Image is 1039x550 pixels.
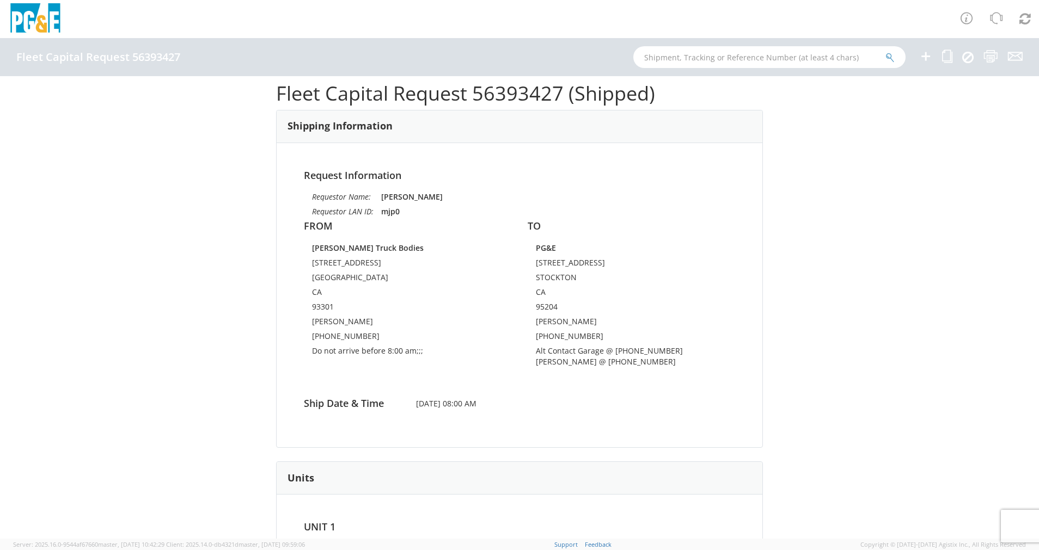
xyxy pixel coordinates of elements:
td: 93301 [312,301,503,316]
h4: TO [528,221,735,232]
td: CA [536,287,727,301]
td: [STREET_ADDRESS] [312,257,503,272]
input: Shipment, Tracking or Reference Number (at least 4 chars) [633,46,906,68]
td: [PERSON_NAME] [536,316,727,331]
span: Copyright © [DATE]-[DATE] Agistix Inc., All Rights Reserved [860,540,1026,549]
td: [STREET_ADDRESS] [536,257,727,272]
strong: PG&E [536,243,556,253]
strong: mjp0 [381,206,400,217]
a: Support [554,540,578,548]
h4: Fleet Capital Request 56393427 [16,51,180,63]
td: 95204 [536,301,727,316]
td: [PHONE_NUMBER] [312,331,503,345]
td: Alt Contact Garage @ [PHONE_NUMBER] [PERSON_NAME] @ [PHONE_NUMBER] [536,345,727,371]
strong: [PERSON_NAME] [381,191,443,202]
i: Requestor LAN ID: [312,206,374,217]
td: STOCKTON [536,272,727,287]
strong: [PERSON_NAME] Truck Bodies [312,243,424,253]
span: master, [DATE] 09:59:06 [239,540,305,548]
span: Server: 2025.16.0-9544af67660 [13,540,164,548]
h4: Request Information [304,170,735,181]
td: [PERSON_NAME] [312,316,503,331]
span: [DATE] 08:00 AM [408,398,632,409]
span: Client: 2025.14.0-db4321d [166,540,305,548]
td: [GEOGRAPHIC_DATA] [312,272,503,287]
td: CA [312,287,503,301]
h4: FROM [304,221,511,232]
i: Requestor Name: [312,191,371,202]
td: [PHONE_NUMBER] [536,331,727,345]
h4: Ship Date & Time [296,398,408,409]
td: Do not arrive before 8:00 am;;; [312,345,503,360]
span: master, [DATE] 10:42:29 [98,540,164,548]
img: pge-logo-06675f144f4cfa6a6814.png [8,3,63,35]
h3: Units [288,473,314,484]
h4: Unit 1 [304,522,514,533]
h1: Fleet Capital Request 56393427 (Shipped) [276,83,763,104]
a: Feedback [585,540,612,548]
h3: Shipping Information [288,121,393,132]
